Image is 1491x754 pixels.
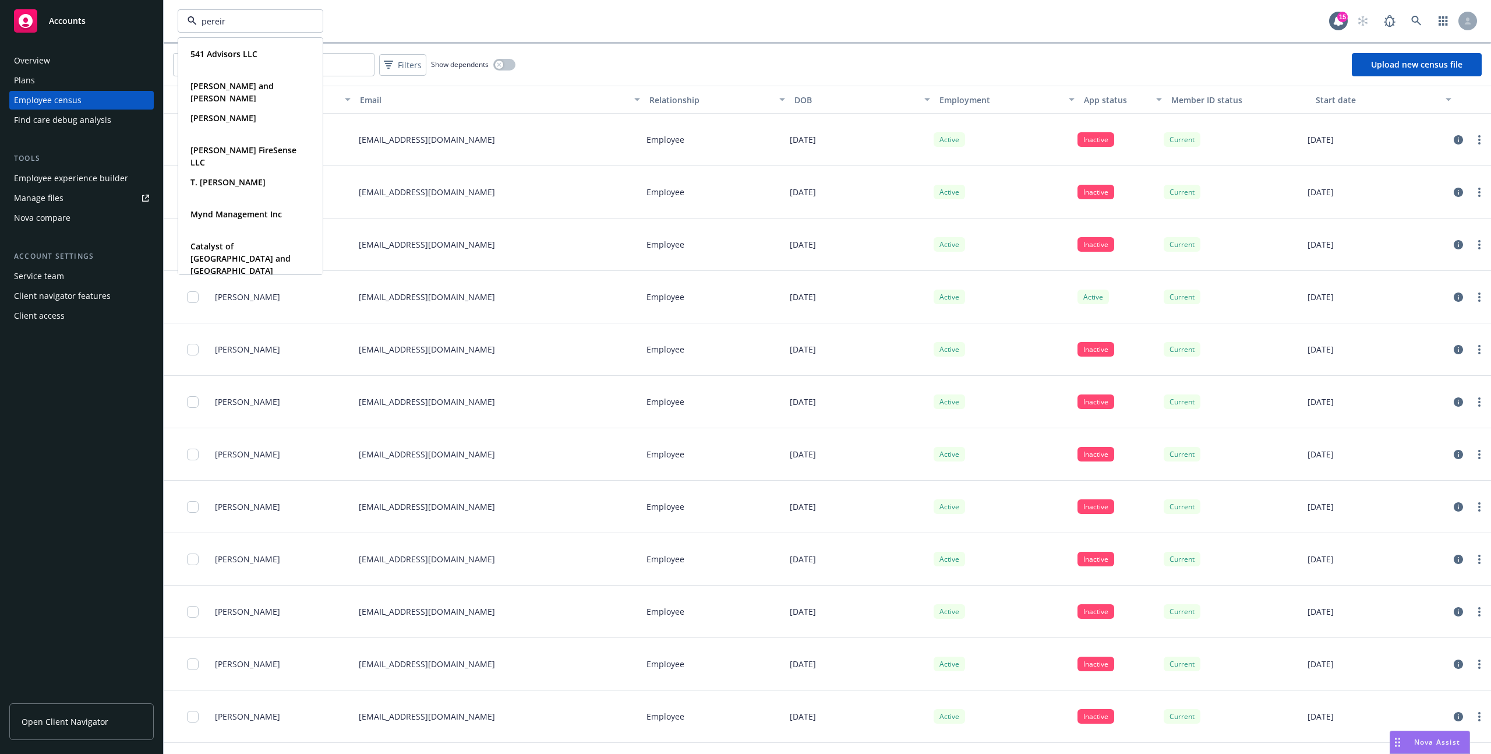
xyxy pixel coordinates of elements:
button: Filters [379,54,426,76]
span: [PERSON_NAME] [215,343,280,355]
p: [DATE] [1308,133,1334,146]
div: Active [934,132,965,147]
div: Account settings [9,251,154,262]
span: Nova Assist [1414,737,1460,747]
p: [DATE] [1308,553,1334,565]
p: [EMAIL_ADDRESS][DOMAIN_NAME] [359,291,495,303]
a: circleInformation [1451,500,1465,514]
a: circleInformation [1451,185,1465,199]
div: Inactive [1077,552,1114,566]
a: Switch app [1432,9,1455,33]
a: Report a Bug [1378,9,1401,33]
button: DOB [790,86,935,114]
div: Active [934,447,965,461]
div: Current [1164,552,1200,566]
div: Inactive [1077,447,1114,461]
a: circleInformation [1451,343,1465,357]
p: [EMAIL_ADDRESS][DOMAIN_NAME] [359,710,495,723]
a: Client access [9,306,154,325]
a: Manage files [9,189,154,207]
p: [EMAIL_ADDRESS][DOMAIN_NAME] [359,343,495,355]
div: Inactive [1077,185,1114,199]
button: Employment [935,86,1080,114]
p: [DATE] [1308,396,1334,408]
p: Employee [646,501,684,513]
p: Employee [646,238,684,251]
strong: [PERSON_NAME] and [PERSON_NAME] [190,80,274,104]
a: more [1472,710,1486,724]
a: circleInformation [1451,395,1465,409]
div: Service team [14,267,64,286]
input: Toggle Row Selected [187,501,199,513]
a: more [1472,605,1486,619]
p: Employee [646,658,684,670]
p: [DATE] [790,396,816,408]
span: [PERSON_NAME] [215,448,280,460]
span: [PERSON_NAME] [215,396,280,408]
p: Employee [646,343,684,355]
a: more [1472,500,1486,514]
a: more [1472,448,1486,461]
a: more [1472,343,1486,357]
div: Inactive [1077,657,1114,671]
div: Employee experience builder [14,169,128,188]
div: Current [1164,604,1200,619]
button: Member ID status [1167,86,1312,114]
a: Upload new census file [1352,53,1482,76]
div: App status [1084,94,1149,106]
p: [EMAIL_ADDRESS][DOMAIN_NAME] [359,448,495,460]
div: Active [934,604,965,619]
div: Start date [1316,94,1439,106]
a: Plans [9,71,154,90]
a: Accounts [9,5,154,37]
a: circleInformation [1451,657,1465,671]
input: Toggle Row Selected [187,711,199,723]
input: Toggle Row Selected [187,344,199,355]
span: Filters [398,59,422,71]
strong: T. [PERSON_NAME] [190,177,266,188]
div: Active [1077,290,1109,304]
strong: Catalyst of [GEOGRAPHIC_DATA] and [GEOGRAPHIC_DATA] counties [190,241,291,288]
p: [DATE] [1308,658,1334,670]
p: [DATE] [790,605,816,618]
input: Toggle Row Selected [187,606,199,618]
span: [PERSON_NAME] [215,553,280,565]
div: Active [934,237,965,252]
strong: [PERSON_NAME] FireSense LLC [190,145,296,168]
div: Current [1164,237,1200,252]
a: more [1472,395,1486,409]
div: Active [934,394,965,409]
div: Inactive [1077,132,1114,147]
div: Current [1164,499,1200,514]
a: more [1472,552,1486,566]
div: Current [1164,709,1200,724]
div: Plans [14,71,35,90]
div: Relationship [649,94,772,106]
a: circleInformation [1451,133,1465,147]
div: Overview [14,51,50,70]
p: Employee [646,710,684,723]
span: [PERSON_NAME] [215,710,280,723]
div: Email [360,94,627,106]
div: Inactive [1077,342,1114,357]
div: Inactive [1077,604,1114,619]
p: [DATE] [790,710,816,723]
p: Employee [646,291,684,303]
p: Employee [646,396,684,408]
input: Filter by keyword... [173,53,374,76]
div: Client access [14,306,65,325]
p: Employee [646,186,684,198]
input: Toggle Row Selected [187,554,199,565]
strong: Mynd Management Inc [190,209,282,220]
div: Inactive [1077,394,1114,409]
p: [DATE] [790,238,816,251]
a: Service team [9,267,154,286]
span: [PERSON_NAME] [215,501,280,513]
div: Active [934,709,965,724]
p: [EMAIL_ADDRESS][DOMAIN_NAME] [359,658,495,670]
a: circleInformation [1451,238,1465,252]
p: [EMAIL_ADDRESS][DOMAIN_NAME] [359,238,495,251]
p: [DATE] [1308,448,1334,460]
span: Open Client Navigator [22,716,108,728]
p: [DATE] [790,658,816,670]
